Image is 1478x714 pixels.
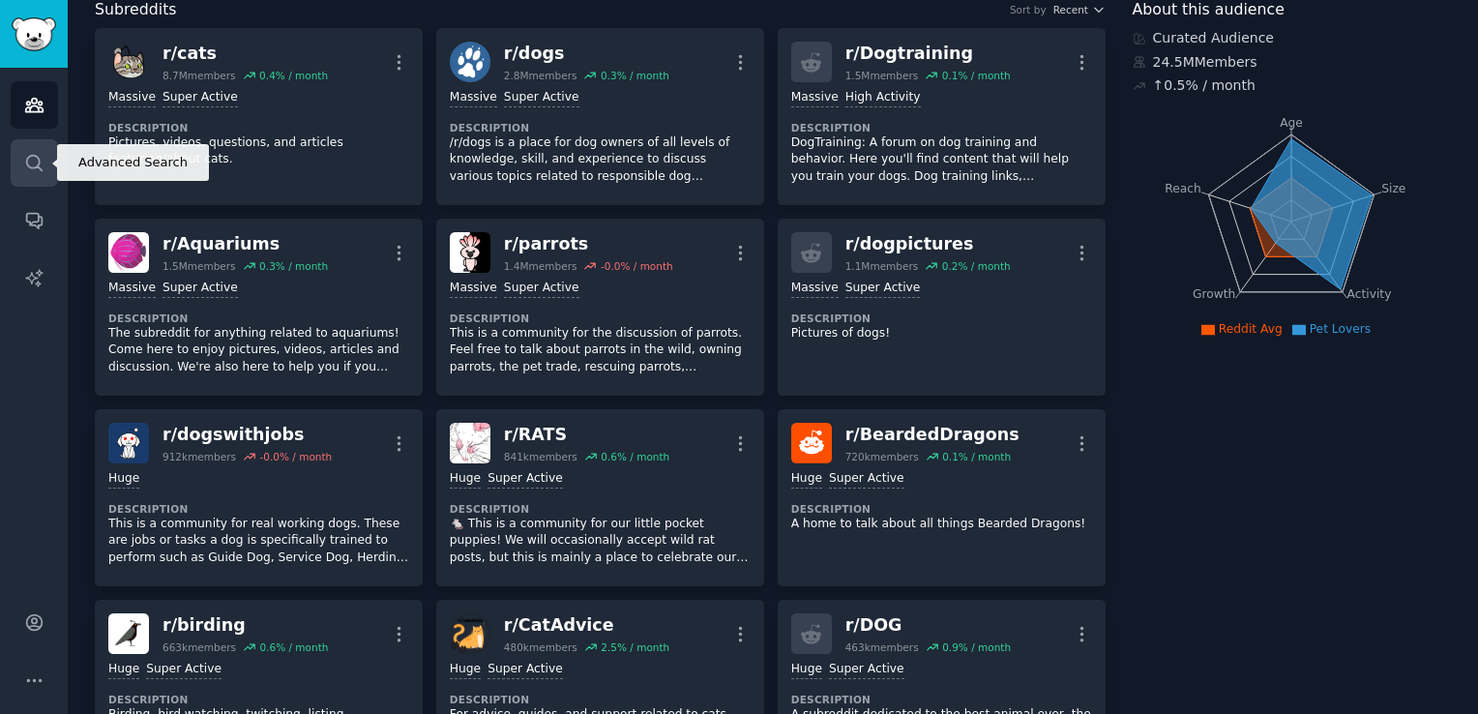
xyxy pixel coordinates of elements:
div: r/ CatAdvice [504,613,669,638]
p: 🐁 This is a community for our little pocket puppies! We will occasionally accept wild rat posts, ... [450,516,751,567]
dt: Description [450,121,751,134]
div: 0.2 % / month [942,259,1011,273]
div: 2.5 % / month [601,640,669,654]
tspan: Age [1280,116,1303,130]
p: Pictures of dogs! [791,325,1092,342]
tspan: Growth [1193,287,1235,301]
div: Super Active [504,89,579,107]
div: Super Active [829,661,904,679]
div: Huge [108,470,139,489]
div: Super Active [504,280,579,298]
dt: Description [450,312,751,325]
tspan: Reach [1165,181,1201,194]
dt: Description [108,121,409,134]
div: Super Active [488,661,563,679]
img: birding [108,613,149,654]
div: r/ dogswithjobs [163,423,332,447]
div: 0.4 % / month [259,69,328,82]
div: Curated Audience [1133,28,1452,48]
img: dogswithjobs [108,423,149,463]
dt: Description [791,502,1092,516]
tspan: Activity [1346,287,1391,301]
a: dogswithjobsr/dogswithjobs912kmembers-0.0% / monthHugeDescriptionThis is a community for real wor... [95,409,423,586]
div: 1.5M members [845,69,919,82]
img: dogs [450,42,490,82]
div: 0.9 % / month [942,640,1011,654]
dt: Description [791,312,1092,325]
div: Super Active [845,280,921,298]
div: r/ Dogtraining [845,42,1011,66]
div: 463k members [845,640,919,654]
div: r/ dogs [504,42,669,66]
div: Massive [450,89,497,107]
div: r/ RATS [504,423,669,447]
div: Sort by [1010,3,1047,16]
div: r/ cats [163,42,328,66]
div: 720k members [845,450,919,463]
div: ↑ 0.5 % / month [1153,75,1256,96]
span: Pet Lovers [1310,322,1372,336]
div: 912k members [163,450,236,463]
div: Super Active [163,89,238,107]
p: /r/dogs is a place for dog owners of all levels of knowledge, skill, and experience to discuss va... [450,134,751,186]
dt: Description [791,693,1092,706]
a: BeardedDragonsr/BeardedDragons720kmembers0.1% / monthHugeSuper ActiveDescriptionA home to talk ab... [778,409,1106,586]
div: r/ Aquariums [163,232,328,256]
a: dogsr/dogs2.8Mmembers0.3% / monthMassiveSuper ActiveDescription/r/dogs is a place for dog owners ... [436,28,764,205]
img: RATS [450,423,490,463]
div: 0.1 % / month [942,450,1011,463]
button: Recent [1053,3,1106,16]
div: 1.4M members [504,259,577,273]
dt: Description [108,693,409,706]
dt: Description [108,312,409,325]
img: Aquariums [108,232,149,273]
div: r/ birding [163,613,328,638]
p: The subreddit for anything related to aquariums! Come here to enjoy pictures, videos, articles an... [108,325,409,376]
div: r/ BeardedDragons [845,423,1020,447]
tspan: Size [1381,181,1405,194]
dt: Description [791,121,1092,134]
a: r/Dogtraining1.5Mmembers0.1% / monthMassiveHigh ActivityDescriptionDogTraining: A forum on dog tr... [778,28,1106,205]
div: 1.1M members [845,259,919,273]
div: r/ dogpictures [845,232,1011,256]
img: GummySearch logo [12,17,56,51]
div: Massive [108,280,156,298]
img: cats [108,42,149,82]
a: Aquariumsr/Aquariums1.5Mmembers0.3% / monthMassiveSuper ActiveDescriptionThe subreddit for anythi... [95,219,423,396]
div: Huge [450,661,481,679]
div: -0.0 % / month [259,450,332,463]
p: This is a community for the discussion of parrots. Feel free to talk about parrots in the wild, o... [450,325,751,376]
div: 663k members [163,640,236,654]
dt: Description [450,693,751,706]
div: -0.0 % / month [601,259,673,273]
div: Massive [791,280,839,298]
dt: Description [108,502,409,516]
div: 1.5M members [163,259,236,273]
div: Huge [791,661,822,679]
div: Huge [450,470,481,489]
div: Super Active [163,280,238,298]
div: Massive [108,89,156,107]
div: Super Active [146,661,222,679]
p: A home to talk about all things Bearded Dragons! [791,516,1092,533]
span: Reddit Avg [1219,322,1283,336]
p: Pictures, videos, questions, and articles featuring/about cats. [108,134,409,168]
div: Massive [791,89,839,107]
div: Massive [450,280,497,298]
div: High Activity [845,89,921,107]
img: BeardedDragons [791,423,832,463]
div: Huge [791,470,822,489]
div: r/ DOG [845,613,1011,638]
div: 0.3 % / month [259,259,328,273]
div: 8.7M members [163,69,236,82]
div: 841k members [504,450,577,463]
a: catsr/cats8.7Mmembers0.4% / monthMassiveSuper ActiveDescriptionPictures, videos, questions, and a... [95,28,423,205]
div: 0.6 % / month [601,450,669,463]
div: Super Active [488,470,563,489]
a: parrotsr/parrots1.4Mmembers-0.0% / monthMassiveSuper ActiveDescriptionThis is a community for the... [436,219,764,396]
img: parrots [450,232,490,273]
div: r/ parrots [504,232,673,256]
p: This is a community for real working dogs. These are jobs or tasks a dog is specifically trained ... [108,516,409,567]
div: Super Active [829,470,904,489]
img: CatAdvice [450,613,490,654]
